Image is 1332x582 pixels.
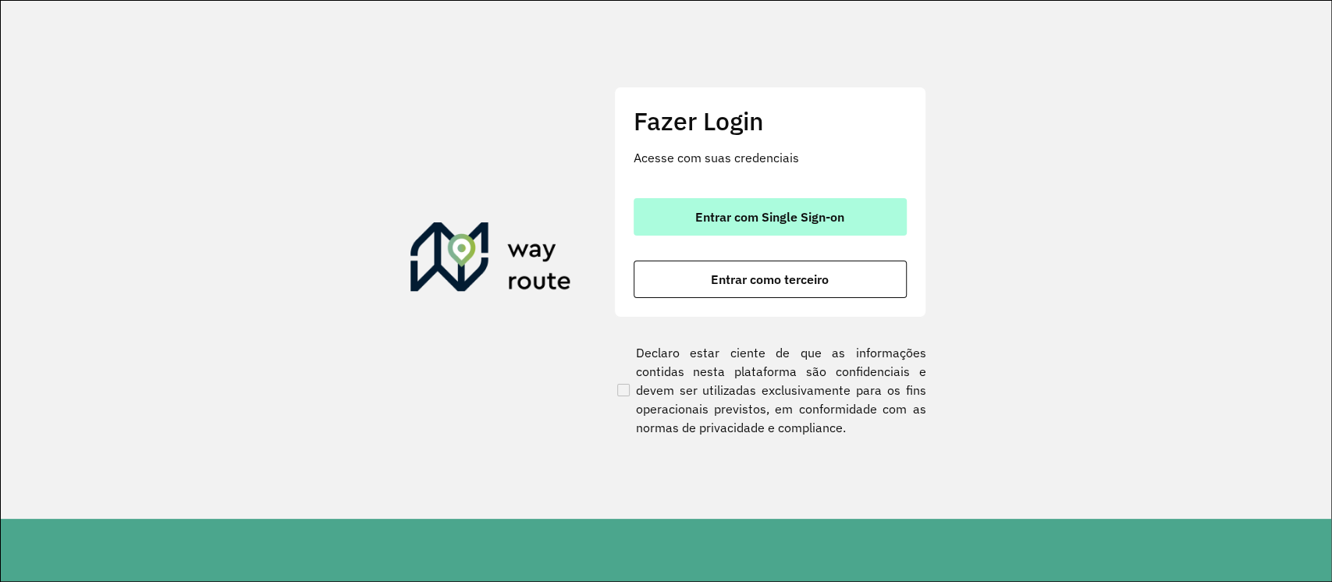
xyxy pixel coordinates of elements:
[634,261,907,298] button: button
[410,222,571,297] img: Roteirizador AmbevTech
[711,273,829,286] span: Entrar como terceiro
[634,106,907,136] h2: Fazer Login
[614,343,926,437] label: Declaro estar ciente de que as informações contidas nesta plataforma são confidenciais e devem se...
[634,198,907,236] button: button
[695,211,844,223] span: Entrar com Single Sign-on
[634,148,907,167] p: Acesse com suas credenciais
